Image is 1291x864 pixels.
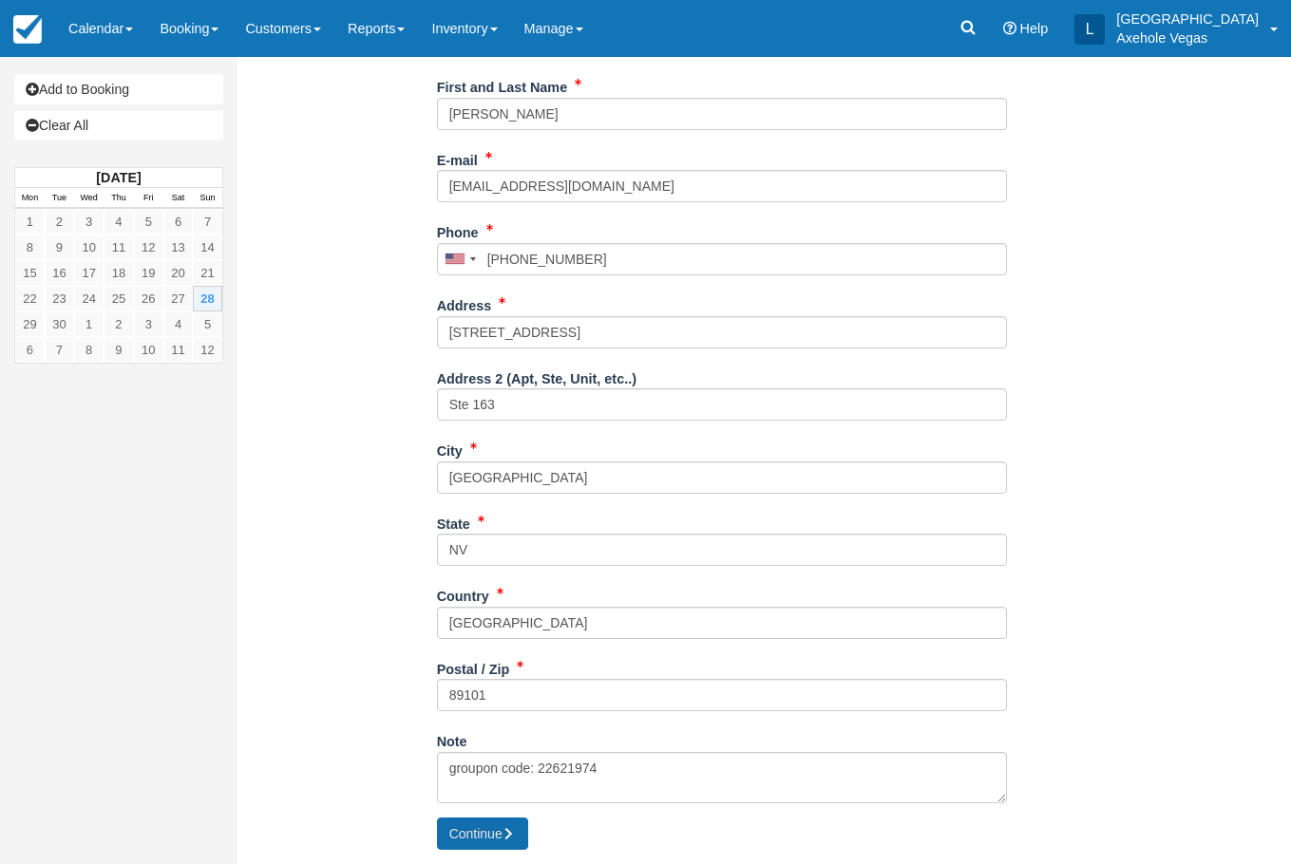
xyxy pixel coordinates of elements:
[437,580,489,607] label: Country
[45,337,74,363] a: 7
[74,260,104,286] a: 17
[193,337,222,363] a: 12
[193,311,222,337] a: 5
[15,188,45,209] th: Mon
[1020,21,1049,36] span: Help
[45,311,74,337] a: 30
[104,235,133,260] a: 11
[15,337,45,363] a: 6
[437,653,510,680] label: Postal / Zip
[193,260,222,286] a: 21
[437,216,479,243] label: Phone
[45,235,74,260] a: 9
[163,209,193,235] a: 6
[14,110,223,141] a: Clear All
[163,188,193,209] th: Sat
[14,74,223,104] a: Add to Booking
[15,260,45,286] a: 15
[193,188,222,209] th: Sun
[74,337,104,363] a: 8
[437,508,470,535] label: State
[1116,9,1259,28] p: [GEOGRAPHIC_DATA]
[437,817,528,850] button: Continue
[163,311,193,337] a: 4
[45,209,74,235] a: 2
[134,311,163,337] a: 3
[163,337,193,363] a: 11
[15,209,45,235] a: 1
[104,311,133,337] a: 2
[74,235,104,260] a: 10
[13,15,42,44] img: checkfront-main-nav-mini-logo.png
[74,209,104,235] a: 3
[104,286,133,311] a: 25
[163,260,193,286] a: 20
[193,209,222,235] a: 7
[134,235,163,260] a: 12
[74,188,104,209] th: Wed
[96,170,141,185] strong: [DATE]
[1074,14,1105,45] div: L
[104,260,133,286] a: 18
[163,286,193,311] a: 27
[104,337,133,363] a: 9
[134,286,163,311] a: 26
[104,188,133,209] th: Thu
[437,71,568,98] label: First and Last Name
[134,188,163,209] th: Fri
[163,235,193,260] a: 13
[15,235,45,260] a: 8
[45,286,74,311] a: 23
[437,725,467,752] label: Note
[437,435,463,461] label: City
[15,286,45,311] a: 22
[45,260,74,286] a: 16
[437,363,636,389] label: Address 2 (Apt, Ste, Unit, etc..)
[74,286,104,311] a: 24
[104,209,133,235] a: 4
[193,235,222,260] a: 14
[134,337,163,363] a: 10
[437,290,492,316] label: Address
[1116,28,1259,47] p: Axehole Vegas
[74,311,104,337] a: 1
[437,144,478,171] label: E-mail
[193,286,222,311] a: 28
[438,244,482,274] div: United States: +1
[15,311,45,337] a: 29
[1003,22,1016,35] i: Help
[45,188,74,209] th: Tue
[134,209,163,235] a: 5
[134,260,163,286] a: 19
